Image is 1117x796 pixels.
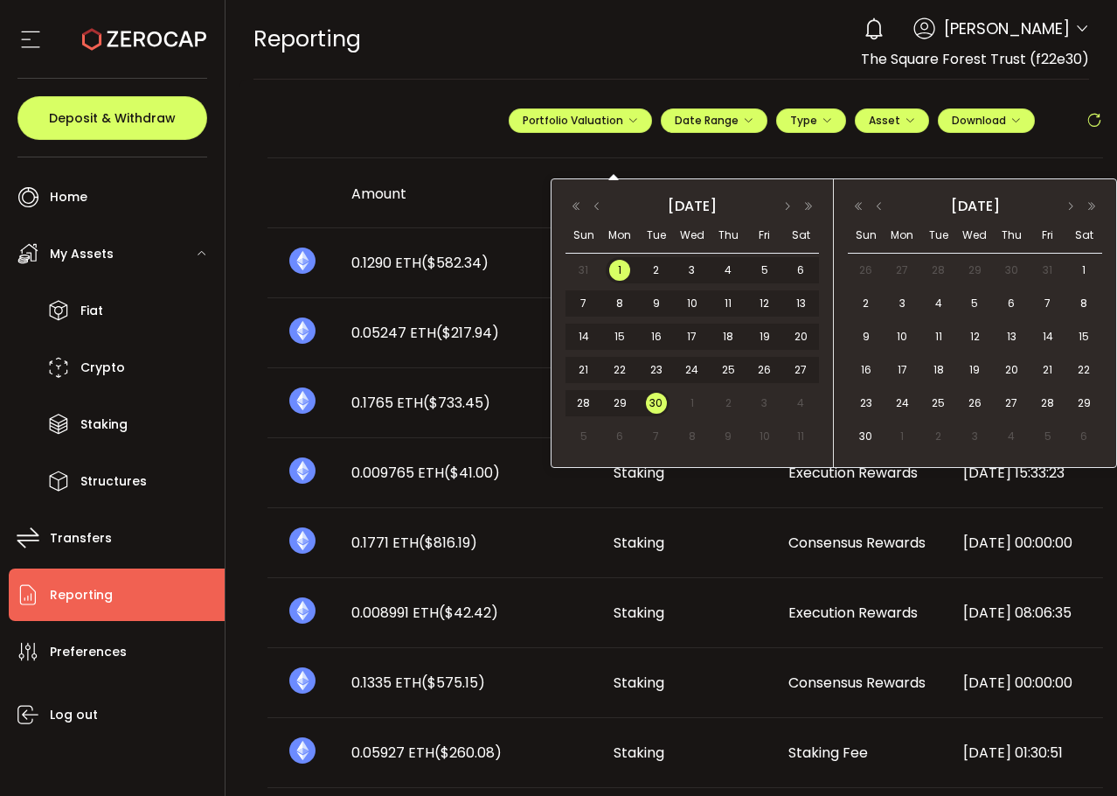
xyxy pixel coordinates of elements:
[609,426,630,447] span: 6
[790,393,811,414] span: 4
[718,360,739,381] span: 25
[1001,393,1022,414] span: 27
[573,260,594,281] span: 31
[1001,426,1022,447] span: 4
[614,463,664,483] span: Staking
[614,603,664,623] span: Staking
[856,260,877,281] span: 26
[1001,260,1022,281] span: 30
[646,360,667,381] span: 23
[289,457,316,484] img: eth_portfolio.svg
[682,260,703,281] span: 3
[50,702,98,728] span: Log out
[856,326,877,347] span: 9
[746,218,782,254] th: Fri
[938,108,1035,133] button: Download
[856,393,877,414] span: 23
[1065,218,1102,254] th: Sat
[573,360,594,381] span: 21
[614,673,664,693] span: Staking
[1037,393,1058,414] span: 28
[788,603,918,623] span: Execution Rewards
[964,293,985,314] span: 5
[928,393,949,414] span: 25
[718,426,739,447] span: 9
[944,17,1070,40] span: [PERSON_NAME]
[1037,360,1058,381] span: 21
[80,469,147,494] span: Structures
[50,185,87,210] span: Home
[421,253,489,273] span: ($582.34)
[861,49,1089,69] span: The Square Forest Trust (f22e30)
[718,293,739,314] span: 11
[920,218,957,254] th: Tue
[848,218,885,254] th: Sun
[1037,326,1058,347] span: 14
[253,24,361,54] span: Reporting
[892,393,912,414] span: 24
[1073,326,1094,347] span: 15
[17,96,207,140] button: Deposit & Withdraw
[1037,426,1058,447] span: 5
[718,393,739,414] span: 2
[436,323,499,343] span: ($217.94)
[892,260,912,281] span: 27
[711,218,746,254] th: Thu
[788,533,926,553] span: Consensus Rewards
[351,253,489,273] span: 0.1290 ETH
[573,326,594,347] span: 14
[337,184,600,204] div: Amount
[565,218,601,254] th: Sun
[1001,293,1022,314] span: 6
[419,533,477,553] span: ($816.19)
[856,360,877,381] span: 16
[289,737,316,764] img: eth_portfolio.svg
[682,393,703,414] span: 1
[573,293,594,314] span: 7
[790,260,811,281] span: 6
[1073,393,1094,414] span: 29
[928,326,949,347] span: 11
[609,393,630,414] span: 29
[790,426,811,447] span: 11
[928,260,949,281] span: 28
[993,218,1030,254] th: Thu
[523,113,638,128] span: Portfolio Valuation
[957,218,994,254] th: Wed
[661,108,767,133] button: Date Range
[434,743,502,763] span: ($260.08)
[754,260,775,281] span: 5
[754,426,775,447] span: 10
[289,667,316,694] img: eth_portfolio.svg
[646,293,667,314] span: 9
[351,743,502,763] span: 0.05927 ETH
[351,533,477,553] span: 0.1771 ETH
[964,393,985,414] span: 26
[1073,426,1094,447] span: 6
[682,426,703,447] span: 8
[1037,260,1058,281] span: 31
[289,388,316,414] img: eth_portfolio.svg
[1073,293,1094,314] span: 8
[1030,218,1066,254] th: Fri
[421,673,485,693] span: ($575.15)
[80,298,103,324] span: Fiat
[601,218,637,254] th: Mon
[928,293,949,314] span: 4
[718,326,739,347] span: 18
[49,112,176,124] span: Deposit & Withdraw
[614,533,664,553] span: Staking
[928,426,949,447] span: 2
[609,293,630,314] span: 8
[674,218,710,254] th: Wed
[783,218,819,254] th: Sat
[1001,360,1022,381] span: 20
[646,393,667,414] span: 30
[80,412,128,437] span: Staking
[718,260,739,281] span: 4
[289,597,316,624] img: eth_portfolio.svg
[964,326,985,347] span: 12
[609,360,630,381] span: 22
[964,260,985,281] span: 29
[682,293,703,314] span: 10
